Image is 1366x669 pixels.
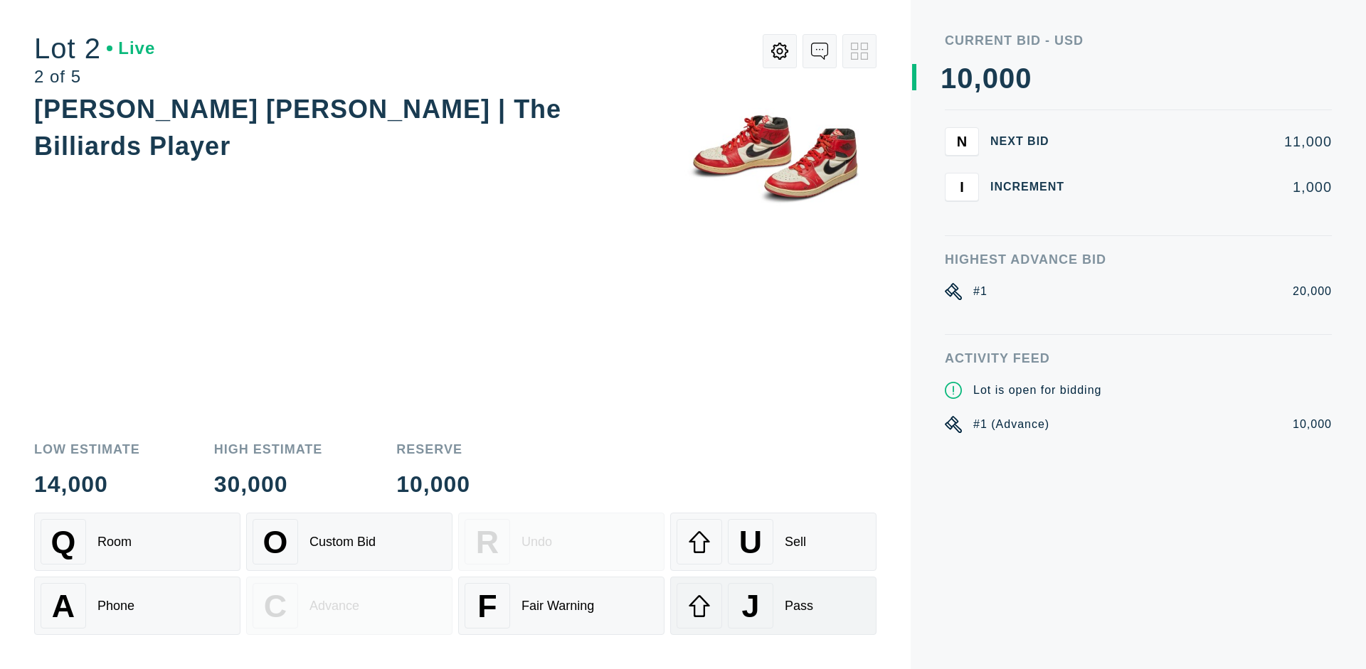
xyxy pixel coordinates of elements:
[1087,134,1332,149] div: 11,000
[945,34,1332,47] div: Current Bid - USD
[957,133,967,149] span: N
[34,513,240,571] button: QRoom
[214,443,323,456] div: High Estimate
[458,577,665,635] button: FFair Warning
[670,513,877,571] button: USell
[741,588,759,624] span: J
[214,473,323,496] div: 30,000
[945,173,979,201] button: I
[458,513,665,571] button: RUndo
[97,535,132,550] div: Room
[999,64,1015,92] div: 0
[396,473,470,496] div: 10,000
[34,473,140,496] div: 14,000
[476,524,499,560] span: R
[973,382,1101,399] div: Lot is open for bidding
[52,588,75,624] span: A
[670,577,877,635] button: JPass
[309,599,359,614] div: Advance
[34,34,155,63] div: Lot 2
[97,599,134,614] div: Phone
[246,513,452,571] button: OCustom Bid
[521,599,594,614] div: Fair Warning
[396,443,470,456] div: Reserve
[957,64,973,92] div: 0
[477,588,497,624] span: F
[739,524,762,560] span: U
[1015,64,1032,92] div: 0
[973,283,988,300] div: #1
[34,577,240,635] button: APhone
[34,95,561,161] div: [PERSON_NAME] [PERSON_NAME] | The Billiards Player
[990,136,1076,147] div: Next Bid
[34,68,155,85] div: 2 of 5
[945,352,1332,365] div: Activity Feed
[983,64,999,92] div: 0
[521,535,552,550] div: Undo
[1293,416,1332,433] div: 10,000
[107,40,155,57] div: Live
[941,64,957,92] div: 1
[309,535,376,550] div: Custom Bid
[51,524,76,560] span: Q
[785,535,806,550] div: Sell
[785,599,813,614] div: Pass
[1293,283,1332,300] div: 20,000
[945,253,1332,266] div: Highest Advance Bid
[960,178,964,195] span: I
[990,181,1076,193] div: Increment
[945,127,979,156] button: N
[1087,180,1332,194] div: 1,000
[263,524,288,560] span: O
[246,577,452,635] button: CAdvance
[973,416,1049,433] div: #1 (Advance)
[34,443,140,456] div: Low Estimate
[264,588,287,624] span: C
[974,64,983,348] div: ,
